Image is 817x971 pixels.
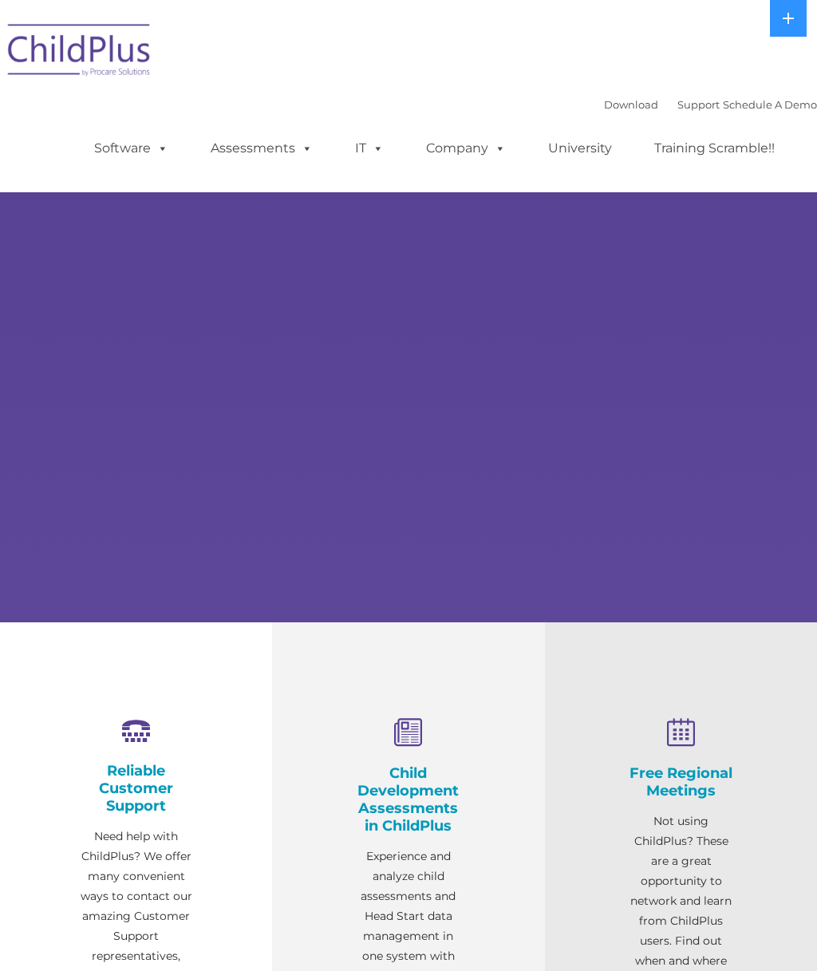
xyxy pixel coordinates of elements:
h4: Child Development Assessments in ChildPlus [352,764,464,835]
h4: Free Regional Meetings [625,764,737,799]
a: Schedule A Demo [723,98,817,111]
a: Company [410,132,522,164]
h4: Reliable Customer Support [80,762,192,815]
a: Download [604,98,658,111]
a: Training Scramble!! [638,132,791,164]
a: Support [677,98,720,111]
a: Assessments [195,132,329,164]
font: | [604,98,817,111]
a: Software [78,132,184,164]
a: University [532,132,628,164]
a: IT [339,132,400,164]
